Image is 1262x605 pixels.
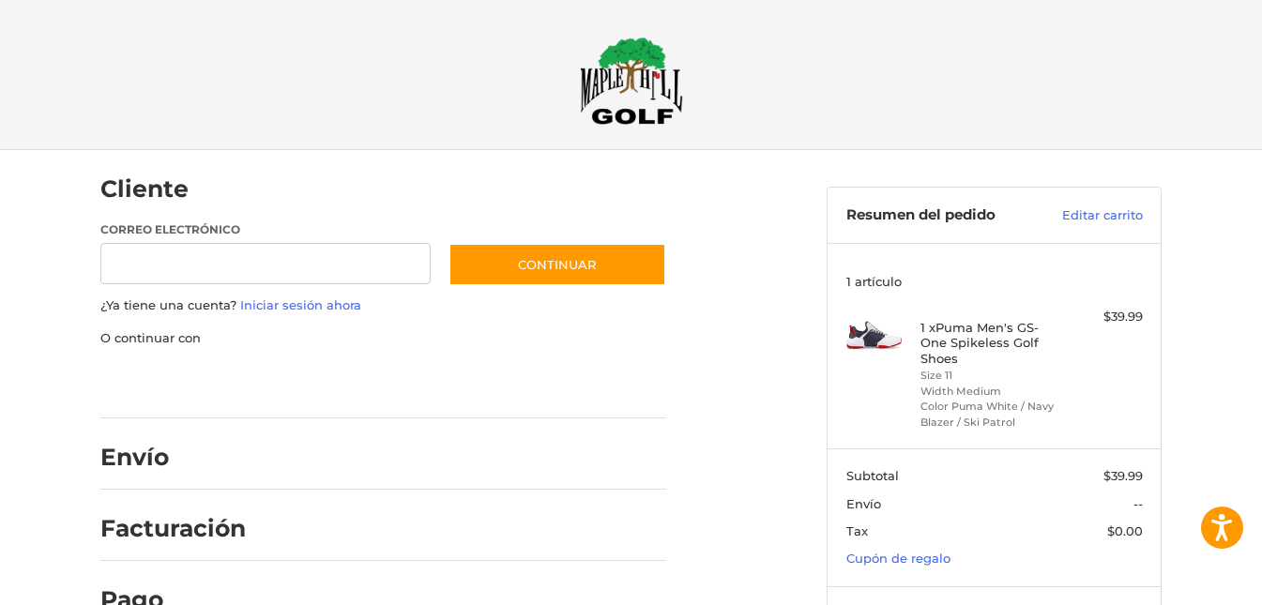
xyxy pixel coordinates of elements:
a: Editar carrito [1039,206,1143,225]
button: Continuar [449,243,666,286]
li: Width Medium [920,384,1064,400]
h2: Envío [100,443,210,472]
p: ¿Ya tiene una cuenta? [100,296,666,315]
div: $39.99 [1069,308,1143,326]
h2: Facturación [100,514,246,543]
li: Color Puma White / Navy Blazer / Ski Patrol [920,399,1064,430]
h4: 1 x Puma Men's GS-One Spikeless Golf Shoes [920,320,1064,366]
a: Iniciar sesión ahora [240,297,361,312]
h3: 1 artículo [846,274,1143,289]
label: Correo electrónico [100,221,431,238]
p: O continuar con [100,329,666,348]
h2: Cliente [100,174,210,204]
h3: Resumen del pedido [846,206,1039,225]
iframe: PayPal-paypal [95,366,236,400]
img: Maple Hill Golf [580,37,683,125]
li: Size 11 [920,368,1064,384]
